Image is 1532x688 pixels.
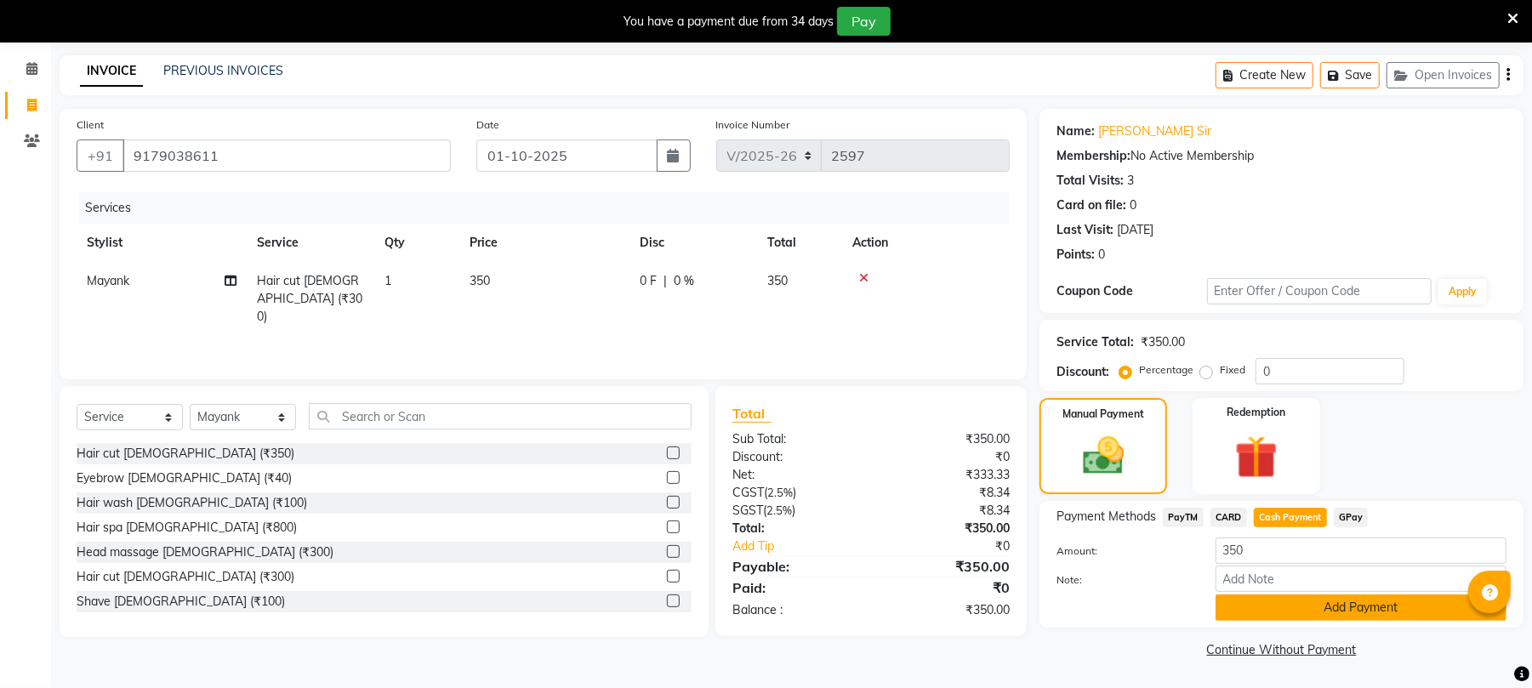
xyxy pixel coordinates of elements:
div: 0 [1130,196,1136,214]
label: Client [77,117,104,133]
div: ₹8.34 [871,502,1022,520]
div: ₹350.00 [1141,333,1185,351]
div: Membership: [1056,147,1130,165]
img: _gift.svg [1222,430,1291,484]
div: Card on file: [1056,196,1126,214]
div: Discount: [720,448,871,466]
a: Add Tip [720,537,897,555]
div: You have a payment due from 34 days [624,13,834,31]
button: Create New [1216,62,1313,88]
div: Total Visits: [1056,172,1124,190]
input: Amount [1216,537,1506,564]
label: Manual Payment [1062,407,1144,422]
div: Shave [DEMOGRAPHIC_DATA] (₹100) [77,593,285,611]
span: 2.5% [766,503,792,517]
th: Stylist [77,224,247,262]
label: Amount: [1044,543,1202,559]
label: Invoice Number [716,117,790,133]
span: GPay [1334,508,1369,527]
div: Net: [720,466,871,484]
div: Services [78,192,1022,224]
label: Redemption [1227,405,1285,420]
label: Fixed [1220,362,1245,378]
div: Head massage [DEMOGRAPHIC_DATA] (₹300) [77,543,333,561]
div: ( ) [720,484,871,502]
div: ( ) [720,502,871,520]
button: Apply [1438,279,1487,304]
span: 0 F [640,272,657,290]
button: Pay [837,7,891,36]
div: Name: [1056,122,1095,140]
th: Price [459,224,629,262]
span: CGST [732,485,764,500]
span: | [663,272,667,290]
div: ₹0 [871,448,1022,466]
div: Payable: [720,556,871,577]
div: Hair cut [DEMOGRAPHIC_DATA] (₹350) [77,445,294,463]
div: 3 [1127,172,1134,190]
div: Hair spa [DEMOGRAPHIC_DATA] (₹800) [77,519,297,537]
button: Open Invoices [1387,62,1500,88]
div: ₹0 [871,577,1022,598]
div: ₹350.00 [871,520,1022,537]
span: 1 [384,273,391,288]
span: 0 % [674,272,694,290]
img: _cash.svg [1070,432,1137,480]
span: Cash Payment [1254,508,1327,527]
div: ₹350.00 [871,556,1022,577]
span: 350 [470,273,490,288]
button: +91 [77,139,124,172]
label: Percentage [1139,362,1193,378]
a: [PERSON_NAME] Sir [1098,122,1211,140]
span: Payment Methods [1056,508,1156,526]
span: SGST [732,503,763,518]
span: Total [732,405,772,423]
span: 2.5% [767,486,793,499]
input: Enter Offer / Coupon Code [1207,278,1432,304]
div: Balance : [720,601,871,619]
span: 350 [767,273,788,288]
div: Paid: [720,577,871,598]
span: Hair cut [DEMOGRAPHIC_DATA] (₹300) [257,273,362,324]
div: Coupon Code [1056,282,1206,300]
div: Total: [720,520,871,537]
div: ₹350.00 [871,430,1022,448]
span: PayTM [1163,508,1204,527]
th: Total [757,224,842,262]
div: Hair cut [DEMOGRAPHIC_DATA] (₹300) [77,568,294,586]
div: 0 [1098,246,1105,264]
span: Mayank [87,273,129,288]
input: Add Note [1216,566,1506,592]
input: Search or Scan [309,403,692,429]
div: ₹333.33 [871,466,1022,484]
th: Service [247,224,374,262]
input: Search by Name/Mobile/Email/Code [122,139,451,172]
div: ₹350.00 [871,601,1022,619]
a: INVOICE [80,56,143,87]
div: ₹8.34 [871,484,1022,502]
th: Disc [629,224,757,262]
div: No Active Membership [1056,147,1506,165]
div: Points: [1056,246,1095,264]
div: Sub Total: [720,430,871,448]
button: Save [1320,62,1380,88]
div: Eyebrow [DEMOGRAPHIC_DATA] (₹40) [77,469,292,487]
label: Note: [1044,572,1202,588]
div: Hair wash [DEMOGRAPHIC_DATA] (₹100) [77,494,307,512]
th: Action [842,224,1010,262]
span: CARD [1210,508,1247,527]
div: Discount: [1056,363,1109,381]
div: Last Visit: [1056,221,1113,239]
div: [DATE] [1117,221,1153,239]
a: Continue Without Payment [1043,641,1520,659]
div: Service Total: [1056,333,1134,351]
button: Add Payment [1216,594,1506,621]
a: PREVIOUS INVOICES [163,63,283,78]
div: ₹0 [897,537,1022,555]
th: Qty [374,224,459,262]
label: Date [476,117,499,133]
